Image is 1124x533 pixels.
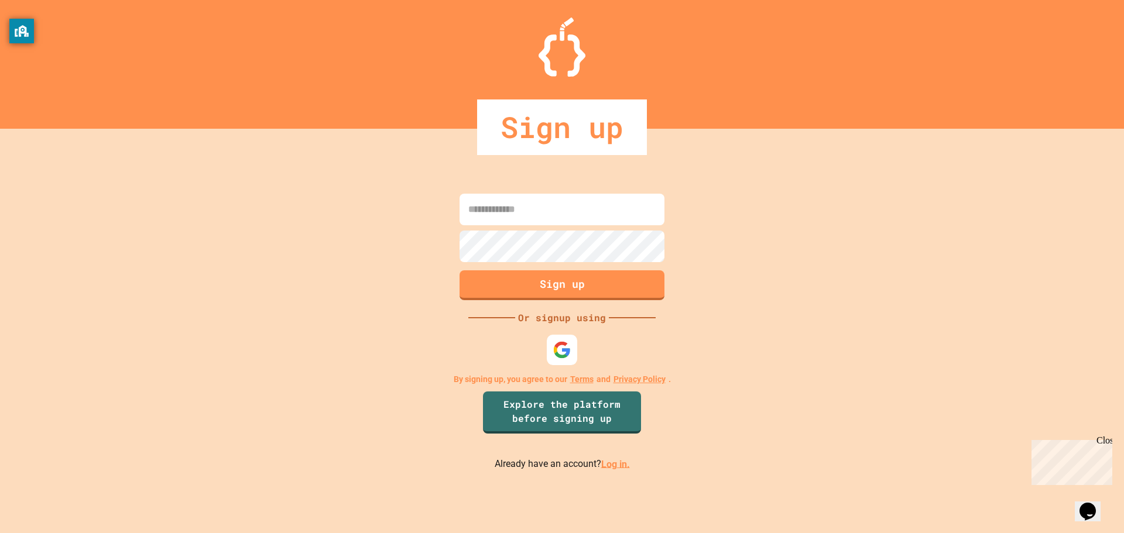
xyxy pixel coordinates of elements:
[495,457,630,472] p: Already have an account?
[477,99,647,155] div: Sign up
[515,311,609,325] div: Or signup using
[460,270,664,300] button: Sign up
[1075,486,1112,521] iframe: chat widget
[483,391,641,434] a: Explore the platform before signing up
[601,458,630,469] a: Log in.
[614,373,666,386] a: Privacy Policy
[1027,435,1112,485] iframe: chat widget
[539,18,585,77] img: Logo.svg
[454,373,671,386] p: By signing up, you agree to our and .
[9,19,34,43] button: privacy banner
[570,373,594,386] a: Terms
[5,5,81,74] div: Chat with us now!Close
[553,341,571,359] img: google-icon.svg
